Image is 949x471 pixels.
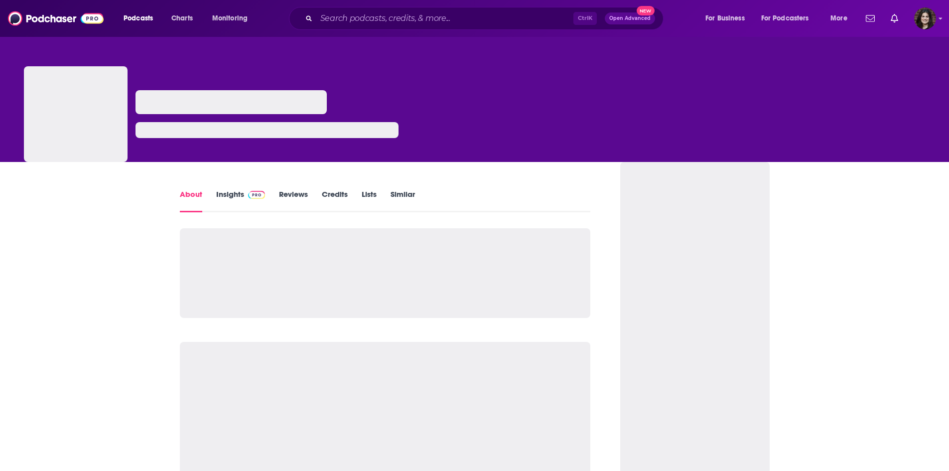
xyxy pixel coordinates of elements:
[914,7,936,29] button: Show profile menu
[124,11,153,25] span: Podcasts
[205,10,261,26] button: open menu
[609,16,651,21] span: Open Advanced
[755,10,823,26] button: open menu
[391,189,415,212] a: Similar
[914,7,936,29] span: Logged in as amandavpr
[216,189,266,212] a: InsightsPodchaser Pro
[887,10,902,27] a: Show notifications dropdown
[605,12,655,24] button: Open AdvancedNew
[298,7,673,30] div: Search podcasts, credits, & more...
[8,9,104,28] img: Podchaser - Follow, Share and Rate Podcasts
[117,10,166,26] button: open menu
[862,10,879,27] a: Show notifications dropdown
[705,11,745,25] span: For Business
[823,10,860,26] button: open menu
[698,10,757,26] button: open menu
[165,10,199,26] a: Charts
[171,11,193,25] span: Charts
[830,11,847,25] span: More
[316,10,573,26] input: Search podcasts, credits, & more...
[573,12,597,25] span: Ctrl K
[914,7,936,29] img: User Profile
[180,189,202,212] a: About
[637,6,655,15] span: New
[248,191,266,199] img: Podchaser Pro
[322,189,348,212] a: Credits
[362,189,377,212] a: Lists
[279,189,308,212] a: Reviews
[212,11,248,25] span: Monitoring
[761,11,809,25] span: For Podcasters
